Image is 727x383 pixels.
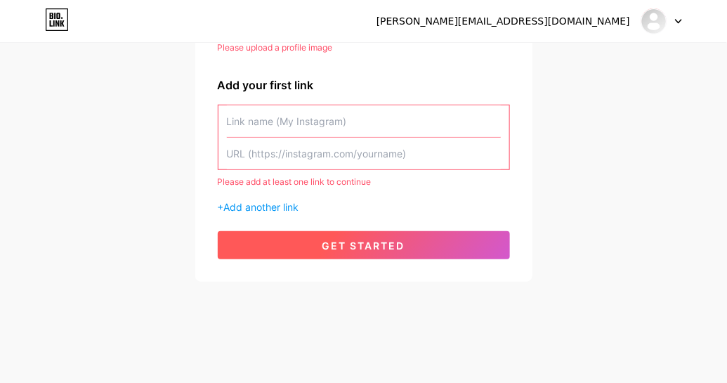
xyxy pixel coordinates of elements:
div: + [218,200,510,214]
img: shankar0406 [641,8,667,34]
input: URL (https://instagram.com/yourname) [227,138,501,169]
span: get started [322,240,405,252]
button: get started [218,231,510,259]
div: [PERSON_NAME][EMAIL_ADDRESS][DOMAIN_NAME] [376,14,630,29]
div: Please add at least one link to continue [218,176,510,188]
span: Add another link [224,201,299,213]
div: Please upload a profile image [218,41,510,54]
input: Link name (My Instagram) [227,105,501,137]
div: Add your first link [218,77,510,93]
